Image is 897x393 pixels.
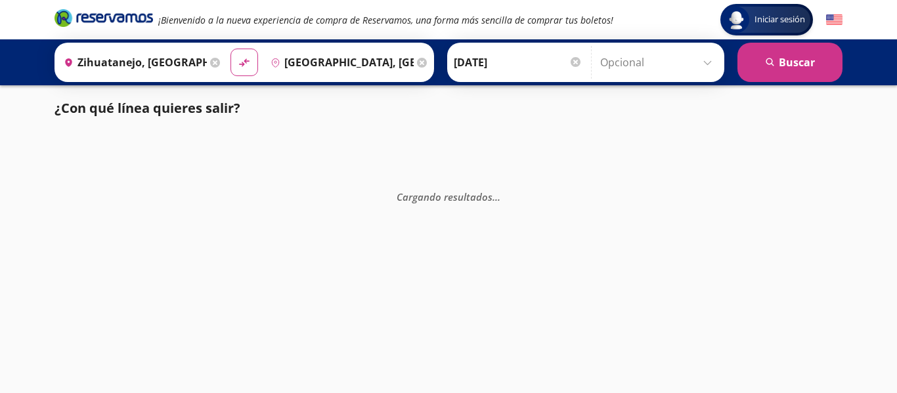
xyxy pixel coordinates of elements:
button: English [826,12,842,28]
input: Buscar Origen [58,46,207,79]
input: Opcional [600,46,718,79]
span: . [492,190,495,203]
span: Iniciar sesión [749,13,810,26]
em: Cargando resultados [397,190,500,203]
span: . [498,190,500,203]
p: ¿Con qué línea quieres salir? [55,98,240,118]
input: Buscar Destino [265,46,414,79]
i: Brand Logo [55,8,153,28]
a: Brand Logo [55,8,153,31]
span: . [495,190,498,203]
em: ¡Bienvenido a la nueva experiencia de compra de Reservamos, una forma más sencilla de comprar tus... [158,14,613,26]
button: Buscar [737,43,842,82]
input: Elegir Fecha [454,46,582,79]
